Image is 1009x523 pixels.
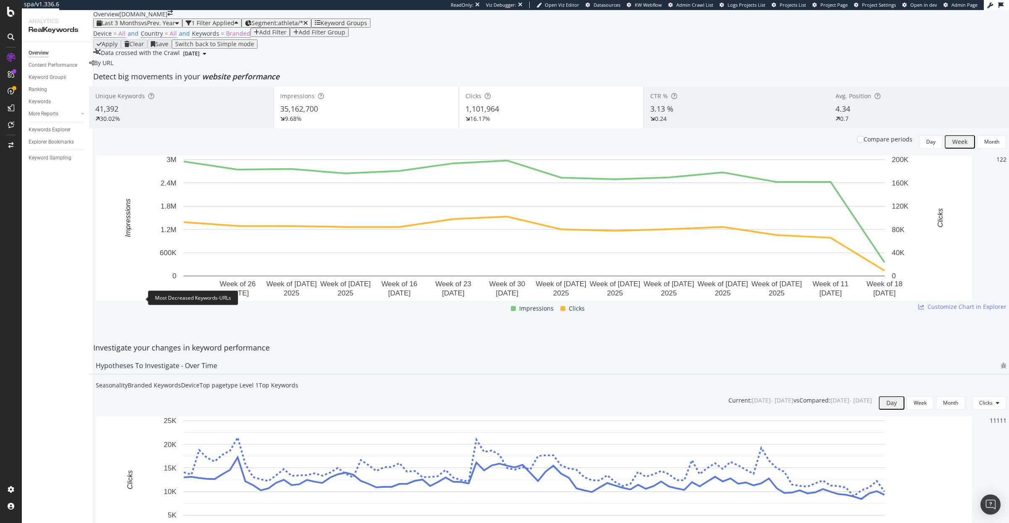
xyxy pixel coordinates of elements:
[338,289,354,297] text: 2025
[164,488,177,496] text: 10K
[728,2,765,8] span: Logs Projects List
[29,61,77,70] div: Content Performance
[128,29,139,37] span: and
[102,19,141,27] span: Last 3 Months
[650,92,668,100] span: CTR %
[102,41,118,47] div: Apply
[252,19,303,27] span: Segment: athleta/*
[179,29,190,37] span: and
[854,2,896,8] a: Project Settings
[202,71,279,81] span: website performance
[29,85,87,94] a: Ranking
[780,2,806,8] span: Projects List
[29,154,71,162] div: Keyword Sampling
[381,280,418,288] text: Week of 16
[160,179,176,187] text: 2.4M
[772,2,806,8] a: Projects List
[668,2,713,8] a: Admin Crawl List
[892,156,909,164] text: 200K
[519,303,554,314] span: Impressions
[147,39,172,49] button: Save
[984,138,999,145] div: Month
[590,280,640,288] text: Week of [DATE]
[128,381,181,390] div: Branded Keywords
[873,289,896,297] text: [DATE]
[29,97,51,106] div: Keywords
[720,2,765,8] a: Logs Projects List
[259,381,298,390] div: Top Keywords
[129,41,144,47] div: Clear
[29,138,74,146] div: Explorer Bookmarks
[936,208,944,228] text: Clicks
[290,28,349,37] button: Add Filter Group
[192,29,219,37] span: Keywords
[259,29,286,36] div: Add Filter
[121,39,147,49] button: Clear
[29,138,87,146] a: Explorer Bookmarks
[907,396,934,410] button: Week
[160,202,176,210] text: 1.8M
[164,440,177,448] text: 20K
[951,2,977,8] span: Admin Page
[769,289,785,297] text: 2025
[29,61,87,70] a: Content Performance
[836,104,850,114] span: 4.34
[166,156,176,164] text: 3M
[93,343,1009,353] div: Investigate your changes in keyword performance
[170,29,177,37] span: All
[676,2,713,8] span: Admin Crawl List
[299,29,345,36] div: Add Filter Group
[280,92,315,100] span: Impressions
[1000,416,1003,425] div: 1
[594,2,620,8] span: Datasources
[553,289,569,297] text: 2025
[180,49,210,59] button: [DATE]
[1003,416,1006,425] div: 1
[1000,155,1003,164] div: 2
[311,18,370,28] button: Keyword Groups
[29,25,86,35] div: RealKeywords
[569,303,585,314] span: Clicks
[165,29,168,37] span: =
[29,110,79,118] a: More Reports
[918,303,1006,311] a: Customize Chart in Explorer
[910,2,937,8] span: Open in dev
[29,85,47,94] div: Ranking
[661,289,677,297] text: 2025
[250,28,290,37] button: Add Filter
[650,104,673,114] span: 3.13 %
[936,396,965,410] button: Month
[242,18,311,28] button: Segment:athleta/*
[93,29,112,37] span: Device
[943,2,977,8] a: Admin Page
[181,381,200,390] div: Device
[536,2,579,8] a: Open Viz Editor
[545,2,579,8] span: Open Viz Editor
[952,139,967,145] div: Week
[752,396,794,405] div: [DATE] - [DATE]
[266,280,317,288] text: Week of [DATE]
[93,71,1009,82] div: Detect big movements in your
[442,289,465,297] text: [DATE]
[168,10,173,16] div: arrow-right-arrow-left
[160,249,176,257] text: 600K
[226,289,249,297] text: [DATE]
[820,2,848,8] span: Project Page
[29,154,87,162] a: Keyword Sampling
[451,2,473,8] div: ReadOnly:
[728,396,752,405] div: Current:
[972,396,1006,410] button: Clicks
[119,10,168,18] div: [DOMAIN_NAME]
[200,381,259,390] div: Top pagetype Level 1
[864,135,912,144] div: Compare periods
[697,280,748,288] text: Week of [DATE]
[95,104,118,114] span: 41,392
[118,29,126,37] span: All
[892,226,905,234] text: 80K
[285,115,302,123] div: 9.68%
[388,289,411,297] text: [DATE]
[113,29,117,37] span: =
[892,202,909,210] text: 120K
[164,464,177,472] text: 15K
[794,396,830,405] div: vs Compared :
